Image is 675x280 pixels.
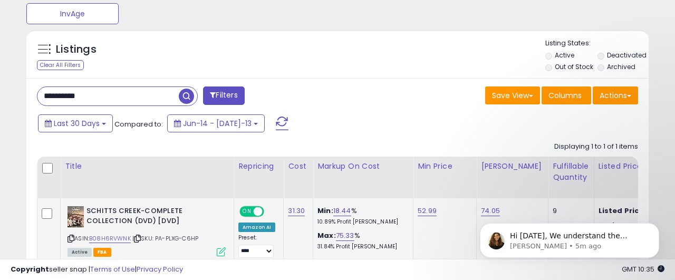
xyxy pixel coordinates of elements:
b: Min: [317,206,333,216]
div: ASIN: [67,206,226,255]
button: Save View [485,86,540,104]
div: Displaying 1 to 1 of 1 items [554,142,638,152]
div: Amazon AI [238,223,275,232]
strong: Copyright [11,264,49,274]
p: 31.84% Profit [PERSON_NAME] [317,243,405,250]
button: Filters [203,86,244,105]
label: Deactivated [607,51,647,60]
div: Fulfillable Quantity [553,161,589,183]
a: 31.30 [288,206,305,216]
p: 10.89% Profit [PERSON_NAME] [317,218,405,226]
button: Actions [593,86,638,104]
div: Preset: [238,234,275,258]
a: Privacy Policy [137,264,183,274]
div: seller snap | | [11,265,183,275]
button: Last 30 Days [38,114,113,132]
span: All listings currently available for purchase on Amazon [67,248,92,257]
p: Listing States: [545,38,649,49]
b: Max: [317,230,336,240]
div: Markup on Cost [317,161,409,172]
th: The percentage added to the cost of goods (COGS) that forms the calculator for Min & Max prices. [313,157,413,198]
iframe: Intercom notifications message [464,201,675,275]
span: Columns [548,90,582,101]
span: Compared to: [114,119,163,129]
div: Clear All Filters [37,60,84,70]
label: Out of Stock [555,62,593,71]
a: 52.99 [418,206,437,216]
h5: Listings [56,42,97,57]
button: Columns [542,86,591,104]
a: 18.44 [333,206,351,216]
a: B08H6RVWNK [89,234,131,243]
div: [PERSON_NAME] [481,161,544,172]
span: ON [240,207,254,216]
label: Active [555,51,574,60]
span: FBA [93,248,111,257]
div: % [317,231,405,250]
button: Jun-14 - [DATE]-13 [167,114,265,132]
b: SCHITTS CREEK-COMPLETE COLLECTION (DVD) [DVD] [86,206,215,228]
span: Last 30 Days [54,118,100,129]
a: Terms of Use [90,264,135,274]
span: | SKU: PA-PLXG-C6HP [132,234,198,243]
div: Repricing [238,161,279,172]
span: Jun-14 - [DATE]-13 [183,118,252,129]
div: Title [65,161,229,172]
span: OFF [263,207,279,216]
div: Cost [288,161,308,172]
label: Archived [607,62,635,71]
div: Min Price [418,161,472,172]
button: InvAge [26,3,119,24]
div: % [317,206,405,226]
img: 51BPsuwpBwL._SL40_.jpg [67,206,84,227]
a: 75.33 [336,230,354,241]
